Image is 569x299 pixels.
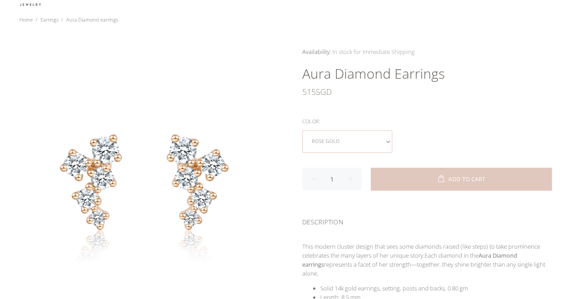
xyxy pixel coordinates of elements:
a: Home [19,16,33,23]
span: In stock for Immediate Shipping [332,48,415,56]
div: SGD [302,83,552,101]
div: Color: [302,116,552,127]
span: ADD TO CART [448,177,485,182]
button: ADD TO CART [371,168,552,190]
span: 515 [302,83,316,101]
li: Solid 14k gold earrings, setting, posts and backs, 0.80 gm [320,284,552,293]
span: Aura Diamond earrings [66,16,118,23]
a: Earrings [40,16,58,23]
div: DESCRIPTION [302,206,552,235]
h1: Aura Diamond earrings [302,65,552,83]
p: This modern cluster design that sees some diamonds raised (like steps) to take prominence celebra... [302,242,552,278]
span: Availability: [302,48,331,56]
